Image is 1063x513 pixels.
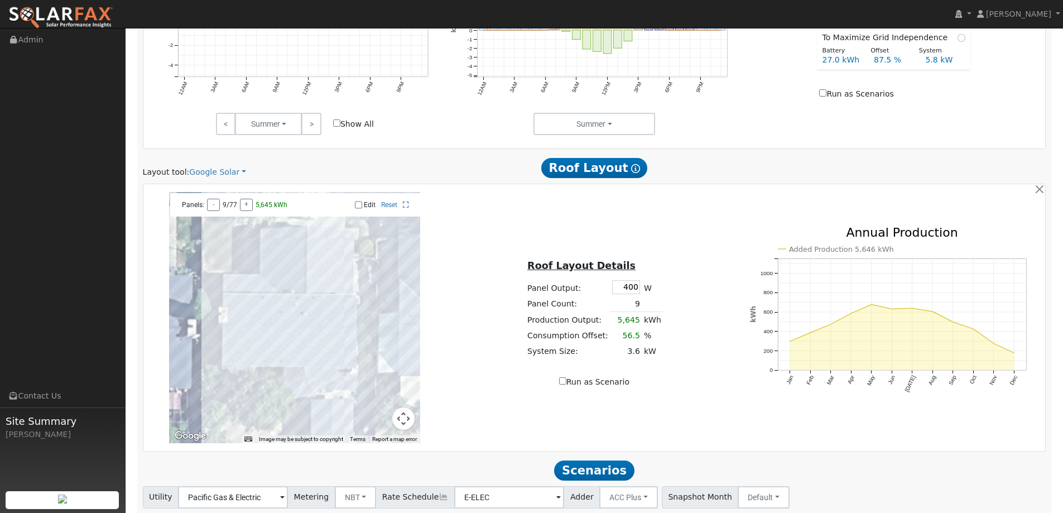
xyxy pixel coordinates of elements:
circle: onclick="" [555,28,557,30]
rect: onclick="" [573,30,581,40]
text: 1000 [761,270,773,276]
td: kW [642,344,663,359]
span: Panels: [182,201,204,209]
button: Keyboard shortcuts [244,435,252,443]
text: 6AM [540,80,550,93]
circle: onclick="" [513,29,516,31]
input: Select a Utility [178,486,288,509]
text: kWh [450,16,458,32]
button: ACC Plus [599,486,658,509]
img: retrieve [58,495,67,504]
circle: onclick="" [493,29,495,31]
circle: onclick="" [869,303,874,307]
label: Edit [364,201,376,209]
rect: onclick="" [614,30,622,48]
a: Terms (opens in new tab) [350,436,365,442]
text: 12PM [301,80,312,95]
div: Battery [816,46,865,56]
circle: onclick="" [889,307,894,311]
input: Run as Scenarios [819,89,826,97]
div: Offset [865,46,913,56]
text: Mar [825,374,835,386]
label: Show All [333,118,374,130]
rect: onclick="" [655,5,663,30]
rect: onclick="" [634,27,643,30]
text: Jun [887,375,897,385]
circle: onclick="" [689,29,691,31]
circle: onclick="" [992,341,996,346]
div: [PERSON_NAME] [6,429,119,440]
span: Scenarios [554,461,634,481]
button: Map camera controls [392,407,415,430]
circle: onclick="" [971,327,975,331]
text: -2 [168,42,173,48]
td: 5,645 [610,312,642,328]
td: System Size: [526,344,610,359]
input: Show All [333,119,340,127]
span: Site Summary [6,414,119,429]
text: 9AM [271,80,281,93]
text: 800 [763,290,773,296]
a: Open this area in Google Maps (opens a new window) [172,429,209,443]
td: Panel Output: [526,278,610,296]
button: Default [738,486,790,509]
td: Production Output: [526,312,610,328]
circle: onclick="" [482,29,484,31]
text: 6PM [364,80,374,93]
span: 9/77 [223,201,237,209]
rect: onclick="" [593,30,602,51]
text: Apr [846,374,856,385]
input: Select a Rate Schedule [454,486,564,509]
rect: onclick="" [562,30,570,31]
text: 9AM [570,80,580,93]
text: 9PM [695,80,705,93]
a: Reset [381,201,397,209]
input: Run as Scenario [559,377,566,385]
text: 12AM [177,80,189,95]
circle: onclick="" [545,29,547,31]
text: Dec [1009,375,1018,386]
div: 5.8 kW [920,54,971,66]
span: Utility [143,486,179,509]
text: Aug [927,375,937,386]
span: Rate Schedule [376,486,455,509]
div: 87.5 % [868,54,919,66]
button: - [207,199,220,211]
td: % [642,328,663,344]
text: 6PM [663,80,674,93]
text: May [866,375,876,387]
circle: onclick="" [788,339,792,344]
text: -4 [168,62,173,68]
rect: onclick="" [624,30,632,41]
td: 56.5 [610,328,642,344]
text: 12PM [600,80,612,95]
span: Layout tool: [143,167,190,176]
span: Snapshot Month [662,486,739,509]
text: 9PM [395,80,405,93]
text: [DATE] [904,375,917,393]
circle: onclick="" [849,311,853,316]
span: Image may be subject to copyright [259,436,343,442]
rect: onclick="" [603,30,612,54]
rect: onclick="" [583,30,591,49]
a: > [301,113,321,135]
a: Google Solar [189,166,246,178]
button: Summer [533,113,656,135]
text: 400 [763,328,773,334]
text: Oct [969,375,978,385]
td: W [642,278,663,296]
text: 600 [763,309,773,315]
text: 200 [763,348,773,354]
div: System [913,46,961,56]
circle: onclick="" [930,309,935,314]
td: kWh [642,312,663,328]
text: 6AM [240,80,250,93]
span: Roof Layout [541,158,648,178]
u: Roof Layout Details [527,260,636,271]
text: 0 [769,367,773,373]
text: Feb [805,375,815,386]
rect: onclick="" [479,16,488,30]
i: Show Help [631,164,640,173]
text: kWh [749,306,757,323]
a: < [216,113,235,135]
